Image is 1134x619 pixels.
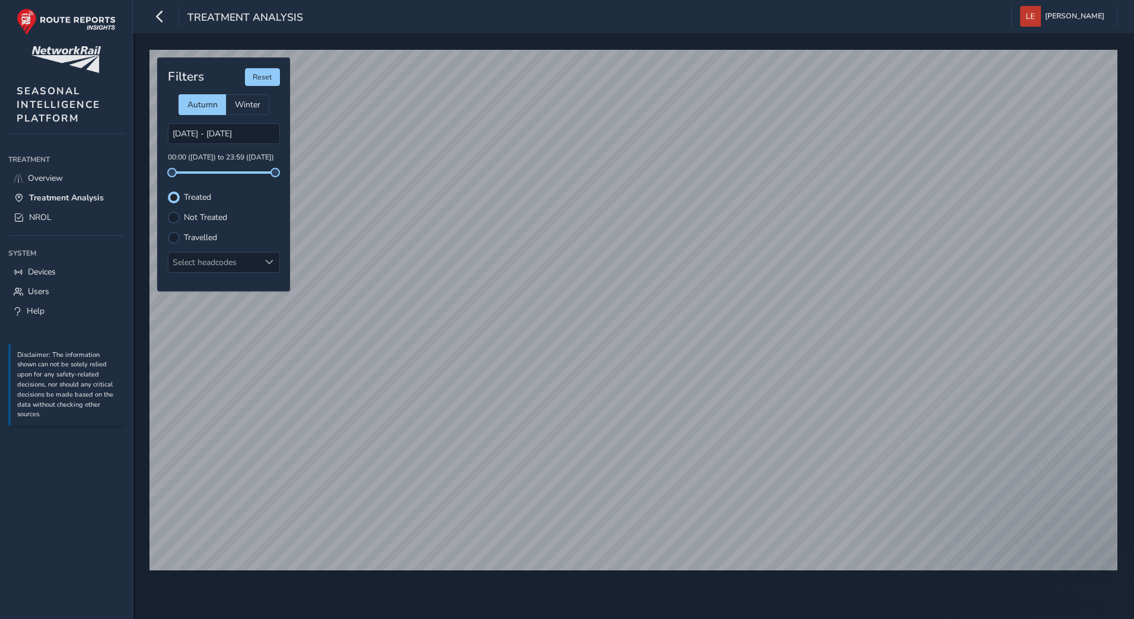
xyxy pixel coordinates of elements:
[168,152,280,163] p: 00:00 ([DATE]) to 23:59 ([DATE])
[187,99,218,110] span: Autumn
[8,208,124,227] a: NROL
[8,151,124,168] div: Treatment
[184,193,211,202] label: Treated
[179,94,226,115] div: Autumn
[29,192,104,203] span: Treatment Analysis
[28,266,56,277] span: Devices
[1045,6,1104,27] span: [PERSON_NAME]
[245,68,280,86] button: Reset
[149,50,1117,570] canvas: Map
[235,99,260,110] span: Winter
[187,10,303,27] span: Treatment Analysis
[17,350,118,420] p: Disclaimer: The information shown can not be solely relied upon for any safety-related decisions,...
[8,301,124,321] a: Help
[8,188,124,208] a: Treatment Analysis
[184,234,217,242] label: Travelled
[28,286,49,297] span: Users
[184,213,227,222] label: Not Treated
[31,46,101,73] img: customer logo
[8,262,124,282] a: Devices
[168,69,204,84] h4: Filters
[28,173,63,184] span: Overview
[8,168,124,188] a: Overview
[27,305,44,317] span: Help
[1020,6,1041,27] img: diamond-layout
[29,212,52,223] span: NROL
[226,94,269,115] div: Winter
[168,253,260,272] div: Select headcodes
[8,282,124,301] a: Users
[17,84,100,125] span: SEASONAL INTELLIGENCE PLATFORM
[1094,579,1122,607] iframe: Intercom live chat
[17,8,116,35] img: rr logo
[8,244,124,262] div: System
[1020,6,1108,27] button: [PERSON_NAME]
